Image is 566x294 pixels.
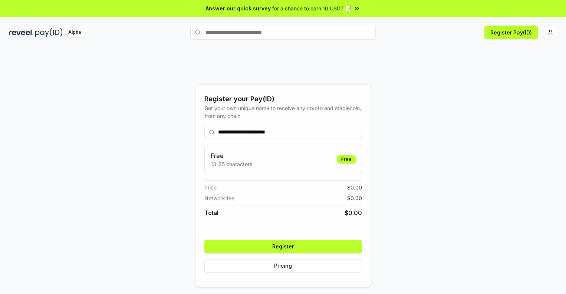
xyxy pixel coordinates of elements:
[347,194,362,202] span: $ 0.00
[35,28,63,37] img: pay_id
[204,259,362,272] button: Pricing
[204,94,362,104] div: Register your Pay(ID)
[204,104,362,120] div: Get your own unique name to receive any crypto and stablecoin, from any chain
[347,184,362,191] span: $ 0.00
[211,160,252,168] p: 13-25 characters
[211,151,252,160] h3: Free
[204,240,362,253] button: Register
[484,26,538,39] button: Register Pay(ID)
[204,184,217,191] span: Price
[9,28,34,37] img: reveel_dark
[64,28,85,37] div: Alpha
[205,4,271,12] span: Answer our quick survey
[272,4,352,12] span: for a chance to earn 10 USDT 📝
[337,155,356,163] div: Free
[204,194,234,202] span: Network fee
[204,208,218,217] span: Total
[345,208,362,217] span: $ 0.00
